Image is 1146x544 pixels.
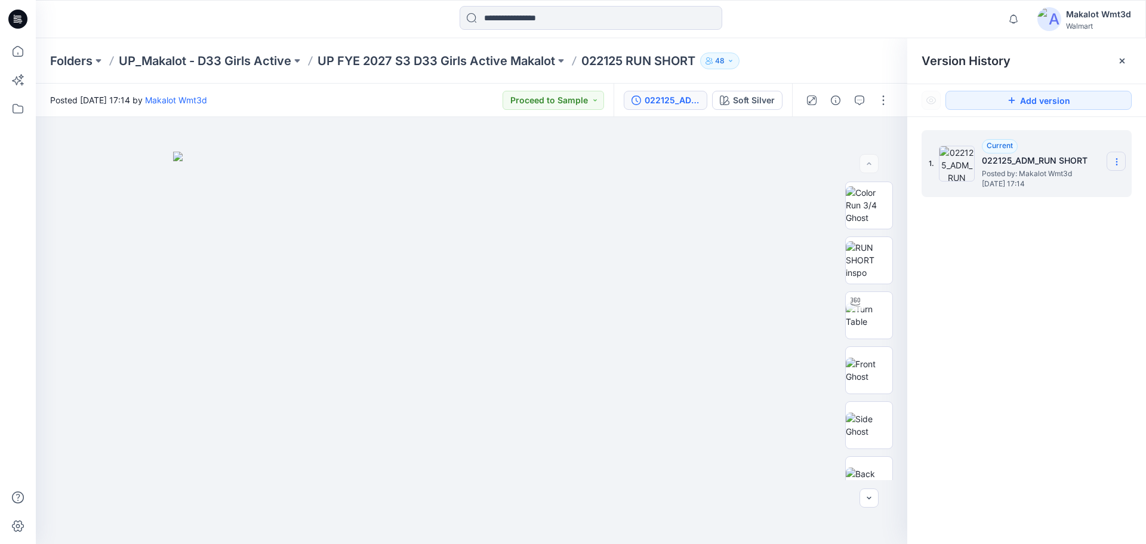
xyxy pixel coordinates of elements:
[645,94,700,107] div: 022125_ADM_RUN SHORT
[700,53,740,69] button: 48
[846,241,892,279] img: RUN SHORT inspo
[733,94,775,107] div: Soft Silver
[50,94,207,106] span: Posted [DATE] 17:14 by
[318,53,555,69] a: UP FYE 2027 S3 D33 Girls Active Makalot
[119,53,291,69] a: UP_Makalot - D33 Girls Active
[826,91,845,110] button: Details
[987,141,1013,150] span: Current
[1037,7,1061,31] img: avatar
[712,91,783,110] button: Soft Silver
[846,468,892,493] img: Back Ghost
[922,91,941,110] button: Show Hidden Versions
[1066,21,1131,30] div: Walmart
[982,168,1101,180] span: Posted by: Makalot Wmt3d
[1117,56,1127,66] button: Close
[982,180,1101,188] span: [DATE] 17:14
[846,303,892,328] img: Turn Table
[929,158,934,169] span: 1.
[715,54,725,67] p: 48
[945,91,1132,110] button: Add version
[939,146,975,182] img: 022125_ADM_RUN SHORT
[846,358,892,383] img: Front Ghost
[982,153,1101,168] h5: 022125_ADM_RUN SHORT
[624,91,707,110] button: 022125_ADM_RUN SHORT
[581,53,695,69] p: 022125 RUN SHORT
[1066,7,1131,21] div: Makalot Wmt3d
[846,413,892,438] img: Side Ghost
[50,53,93,69] a: Folders
[846,186,892,224] img: Color Run 3/4 Ghost
[145,95,207,105] a: Makalot Wmt3d
[922,54,1011,68] span: Version History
